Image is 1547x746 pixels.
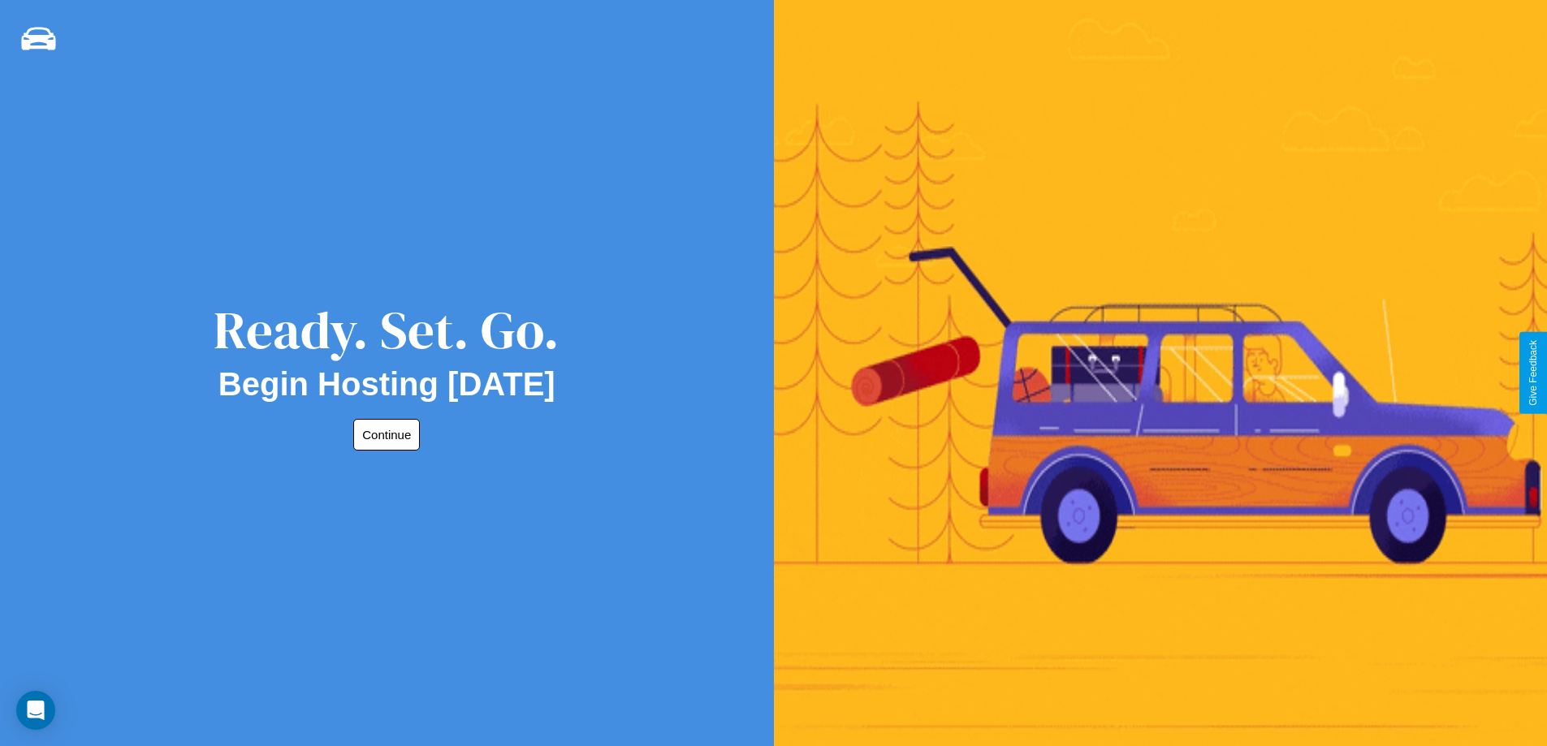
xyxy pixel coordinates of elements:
div: Open Intercom Messenger [16,691,55,730]
div: Ready. Set. Go. [214,294,560,366]
h2: Begin Hosting [DATE] [218,366,555,403]
div: Give Feedback [1528,340,1539,406]
button: Continue [353,419,420,451]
